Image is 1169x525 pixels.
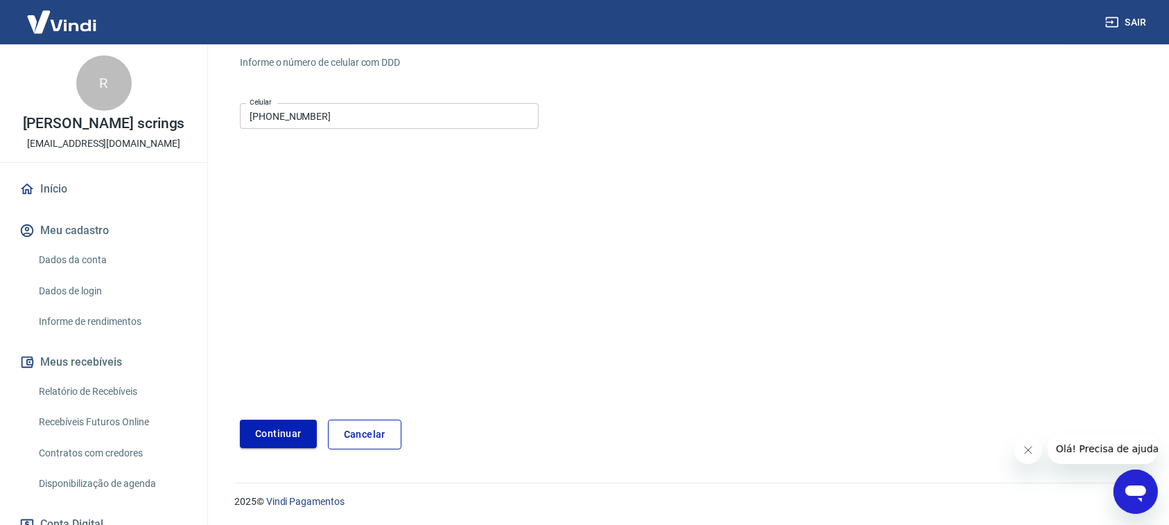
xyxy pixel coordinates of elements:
[23,116,185,131] p: [PERSON_NAME] scrings
[33,439,191,468] a: Contratos com credores
[240,420,317,448] button: Continuar
[76,55,132,111] div: R
[33,408,191,436] a: Recebíveis Futuros Online
[17,174,191,204] a: Início
[33,277,191,305] a: Dados de login
[1114,470,1158,514] iframe: Botão para abrir a janela de mensagens
[1048,434,1158,464] iframe: Mensagem da empresa
[17,215,191,246] button: Meu cadastro
[33,308,191,336] a: Informe de rendimentos
[1102,10,1152,35] button: Sair
[33,470,191,498] a: Disponibilização de agenda
[33,377,191,406] a: Relatório de Recebíveis
[250,97,272,107] label: Celular
[17,347,191,377] button: Meus recebíveis
[234,495,1136,509] p: 2025 ©
[1014,436,1042,464] iframe: Fechar mensagem
[17,1,107,43] img: Vindi
[27,136,180,151] p: [EMAIL_ADDRESS][DOMAIN_NAME]
[328,420,401,450] a: Cancelar
[33,246,191,274] a: Dados da conta
[266,496,345,507] a: Vindi Pagamentos
[8,10,116,21] span: Olá! Precisa de ajuda?
[240,55,1136,70] h6: Informe o número de celular com DDD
